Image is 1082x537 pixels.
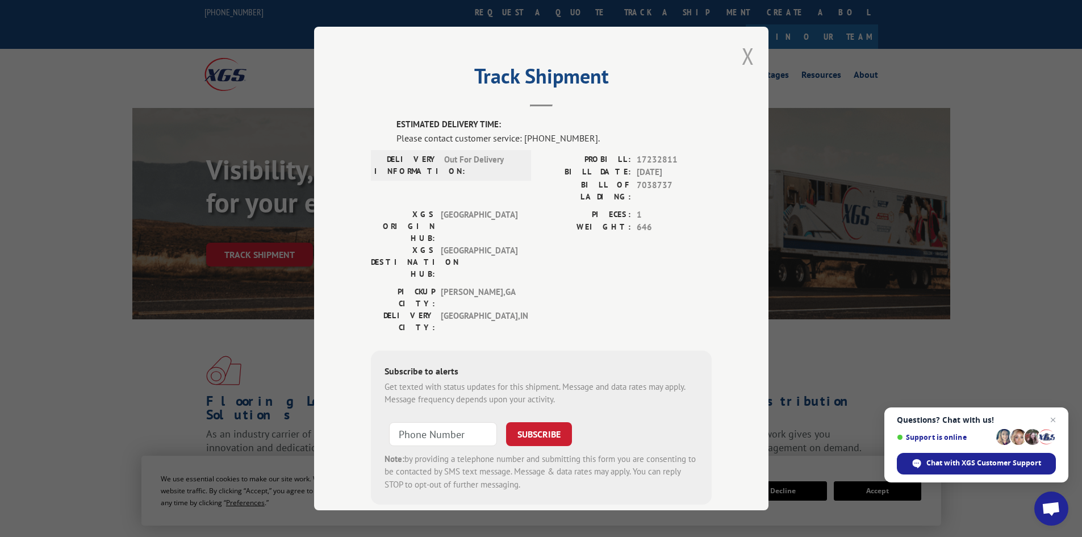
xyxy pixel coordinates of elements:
span: 646 [637,221,712,234]
strong: Note: [385,453,404,464]
button: SUBSCRIBE [506,422,572,446]
span: Support is online [897,433,992,442]
div: Chat with XGS Customer Support [897,453,1056,474]
label: BILL OF LADING: [541,179,631,203]
input: Phone Number [389,422,497,446]
span: [DATE] [637,166,712,179]
span: [GEOGRAPHIC_DATA] [441,244,517,280]
div: Please contact customer service: [PHONE_NUMBER]. [396,131,712,145]
label: PROBILL: [541,153,631,166]
h2: Track Shipment [371,68,712,90]
button: Close modal [742,41,754,71]
span: Questions? Chat with us! [897,415,1056,424]
span: 7038737 [637,179,712,203]
label: WEIGHT: [541,221,631,234]
span: [GEOGRAPHIC_DATA] [441,209,517,244]
div: Open chat [1034,492,1068,526]
label: XGS DESTINATION HUB: [371,244,435,280]
span: Out For Delivery [444,153,521,177]
label: DELIVERY INFORMATION: [374,153,438,177]
label: DELIVERY CITY: [371,310,435,334]
span: 17232811 [637,153,712,166]
label: XGS ORIGIN HUB: [371,209,435,244]
div: Subscribe to alerts [385,364,698,381]
label: ESTIMATED DELIVERY TIME: [396,118,712,131]
span: Close chat [1046,413,1060,427]
label: PICKUP CITY: [371,286,435,310]
div: Get texted with status updates for this shipment. Message and data rates may apply. Message frequ... [385,381,698,406]
span: 1 [637,209,712,222]
div: by providing a telephone number and submitting this form you are consenting to be contacted by SM... [385,453,698,492]
span: [PERSON_NAME] , GA [441,286,517,310]
span: Chat with XGS Customer Support [926,458,1041,468]
label: BILL DATE: [541,166,631,179]
span: [GEOGRAPHIC_DATA] , IN [441,310,517,334]
label: PIECES: [541,209,631,222]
